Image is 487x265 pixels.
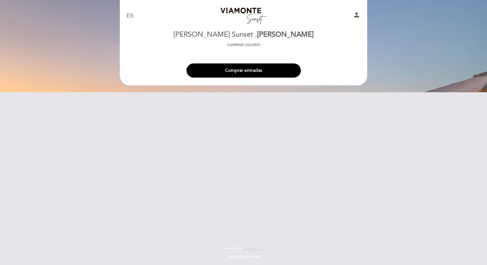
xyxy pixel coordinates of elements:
[353,11,360,19] i: person
[244,247,263,250] img: MEITRE
[224,246,263,251] a: powered by
[203,7,284,25] a: Bodega Viamonte Sunset
[173,31,314,39] h2: [PERSON_NAME] Sunset ,
[224,246,243,251] span: powered by
[225,42,262,48] button: Cambiar usuario
[353,11,360,21] button: person
[186,63,301,78] button: Comprar entradas
[228,254,259,259] a: Política de privacidad
[257,30,314,39] span: [PERSON_NAME]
